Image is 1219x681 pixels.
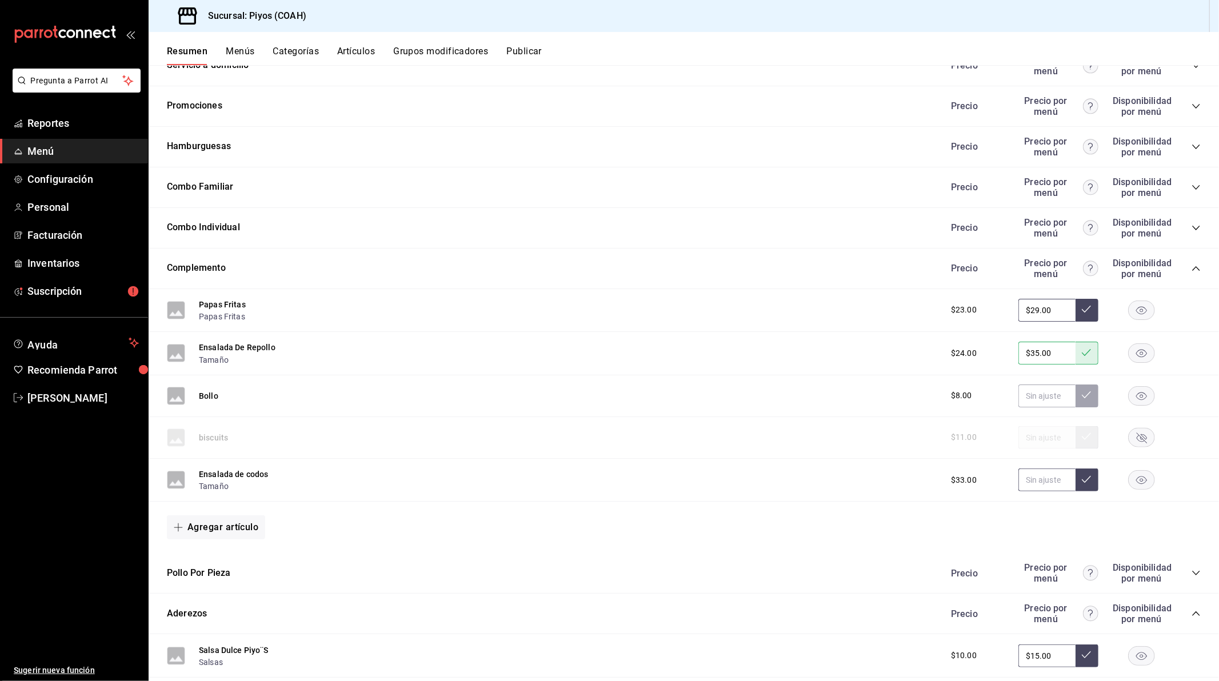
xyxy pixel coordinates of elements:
[1192,183,1201,192] button: collapse-category-row
[1018,95,1098,117] div: Precio por menú
[1113,562,1170,584] div: Disponibilidad por menú
[1018,384,1076,407] input: Sin ajuste
[1018,342,1076,364] input: Sin ajuste
[1018,562,1098,584] div: Precio por menú
[1192,61,1201,70] button: collapse-category-row
[1018,258,1098,279] div: Precio por menú
[940,60,1013,71] div: Precio
[27,390,139,406] span: [PERSON_NAME]
[199,468,269,480] button: Ensalada de codos
[1018,603,1098,624] div: Precio por menú
[1192,142,1201,151] button: collapse-category-row
[199,9,306,23] h3: Sucursal: Piyos (COAH)
[199,311,245,322] button: Papas Fritas
[27,283,139,299] span: Suscripción
[199,299,246,310] button: Papas Fritas
[506,46,542,65] button: Publicar
[167,262,226,275] button: Complemento
[27,336,124,350] span: Ayuda
[1113,136,1170,158] div: Disponibilidad por menú
[1018,217,1098,239] div: Precio por menú
[1018,136,1098,158] div: Precio por menú
[1192,102,1201,111] button: collapse-category-row
[27,143,139,159] span: Menú
[126,30,135,39] button: open_drawer_menu
[1018,55,1098,77] div: Precio por menú
[1018,468,1076,491] input: Sin ajuste
[337,46,375,65] button: Artículos
[940,141,1013,152] div: Precio
[940,101,1013,111] div: Precio
[1192,568,1201,578] button: collapse-category-row
[199,656,223,668] button: Salsas
[951,304,977,316] span: $23.00
[393,46,488,65] button: Grupos modificadores
[1192,609,1201,618] button: collapse-category-row
[1018,177,1098,198] div: Precio por menú
[13,69,141,93] button: Pregunta a Parrot AI
[940,222,1013,233] div: Precio
[167,46,1219,65] div: navigation tabs
[940,608,1013,619] div: Precio
[951,650,977,662] span: $10.00
[199,480,229,492] button: Tamaño
[1192,223,1201,233] button: collapse-category-row
[27,115,139,131] span: Reportes
[199,342,275,353] button: Ensalada De Repollo
[167,515,265,539] button: Agregar artículo
[167,221,240,234] button: Combo Individual
[31,75,123,87] span: Pregunta a Parrot AI
[951,474,977,486] span: $33.00
[951,347,977,359] span: $24.00
[27,362,139,378] span: Recomienda Parrot
[1113,258,1170,279] div: Disponibilidad por menú
[1113,55,1170,77] div: Disponibilidad por menú
[199,390,218,402] button: Bollo
[27,171,139,187] span: Configuración
[951,390,972,402] span: $8.00
[167,59,249,72] button: Servicio a domicilio
[1018,299,1076,322] input: Sin ajuste
[940,568,1013,579] div: Precio
[273,46,319,65] button: Categorías
[226,46,254,65] button: Menús
[199,644,269,656] button: Salsa Dulce Piyo¨S
[1018,644,1076,667] input: Sin ajuste
[167,99,222,113] button: Promociones
[167,46,207,65] button: Resumen
[27,227,139,243] span: Facturación
[14,664,139,676] span: Sugerir nueva función
[940,182,1013,193] div: Precio
[27,199,139,215] span: Personal
[1192,264,1201,273] button: collapse-category-row
[27,255,139,271] span: Inventarios
[167,567,231,580] button: Pollo Por Pieza
[1113,177,1170,198] div: Disponibilidad por menú
[1113,95,1170,117] div: Disponibilidad por menú
[167,140,231,153] button: Hamburguesas
[199,354,229,366] button: Tamaño
[1113,217,1170,239] div: Disponibilidad por menú
[167,181,233,194] button: Combo Familiar
[167,607,207,620] button: Aderezos
[1113,603,1170,624] div: Disponibilidad por menú
[8,83,141,95] a: Pregunta a Parrot AI
[940,263,1013,274] div: Precio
